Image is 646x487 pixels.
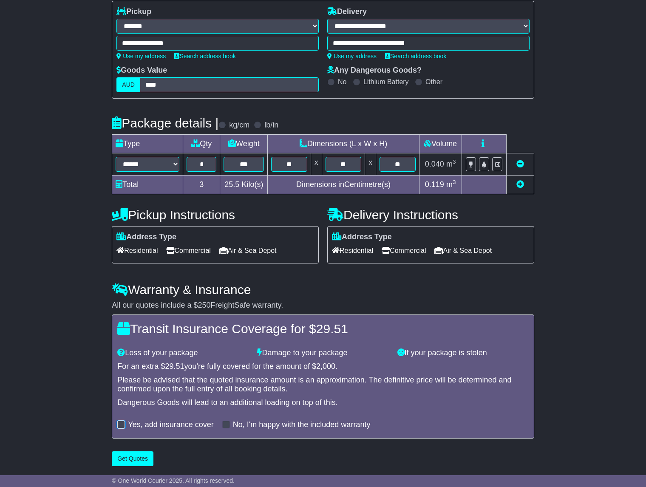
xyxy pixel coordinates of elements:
div: Dangerous Goods will lead to an additional loading on top of this. [117,398,528,408]
div: Loss of your package [113,348,253,358]
td: Dimensions (L x W x H) [268,135,419,153]
button: Get Quotes [112,451,153,466]
span: Air & Sea Depot [434,244,492,257]
span: Air & Sea Depot [219,244,277,257]
label: Any Dangerous Goods? [327,66,422,75]
div: If your package is stolen [393,348,533,358]
div: Please be advised that the quoted insurance amount is an approximation. The definitive price will... [117,376,528,394]
h4: Warranty & Insurance [112,283,534,297]
label: No [338,78,346,86]
label: kg/cm [229,121,249,130]
div: For an extra $ you're fully covered for the amount of $ . [117,362,528,371]
td: Total [112,176,183,194]
h4: Delivery Instructions [327,208,534,222]
h4: Transit Insurance Coverage for $ [117,322,528,336]
label: Other [425,78,442,86]
span: 0.040 [425,160,444,168]
label: Lithium Battery [363,78,409,86]
span: Commercial [382,244,426,257]
span: m [446,180,456,189]
span: © One World Courier 2025. All rights reserved. [112,477,235,484]
a: Search address book [385,53,446,59]
label: Goods Value [116,66,167,75]
a: Add new item [516,180,524,189]
h4: Pickup Instructions [112,208,319,222]
span: Commercial [166,244,210,257]
td: Kilo(s) [220,176,268,194]
span: 2,000 [316,362,335,371]
label: Pickup [116,7,151,17]
span: 250 [198,301,210,309]
span: 29.51 [316,322,348,336]
label: Address Type [332,232,392,242]
td: x [311,153,322,176]
sup: 3 [453,179,456,185]
a: Use my address [116,53,166,59]
label: AUD [116,77,140,92]
td: Weight [220,135,268,153]
h4: Package details | [112,116,218,130]
span: 25.5 [224,180,239,189]
a: Search address book [174,53,235,59]
span: Residential [332,244,373,257]
div: Damage to your package [253,348,393,358]
label: lb/in [264,121,278,130]
span: m [446,160,456,168]
label: Delivery [327,7,367,17]
td: Volume [419,135,462,153]
span: 29.51 [165,362,184,371]
td: x [365,153,376,176]
td: Qty [183,135,220,153]
td: Dimensions in Centimetre(s) [268,176,419,194]
span: 0.119 [425,180,444,189]
td: 3 [183,176,220,194]
label: Yes, add insurance cover [128,420,213,430]
label: No, I'm happy with the included warranty [233,420,371,430]
span: Residential [116,244,158,257]
td: Type [112,135,183,153]
a: Remove this item [516,160,524,168]
sup: 3 [453,159,456,165]
a: Use my address [327,53,377,59]
label: Address Type [116,232,176,242]
div: All our quotes include a $ FreightSafe warranty. [112,301,534,310]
